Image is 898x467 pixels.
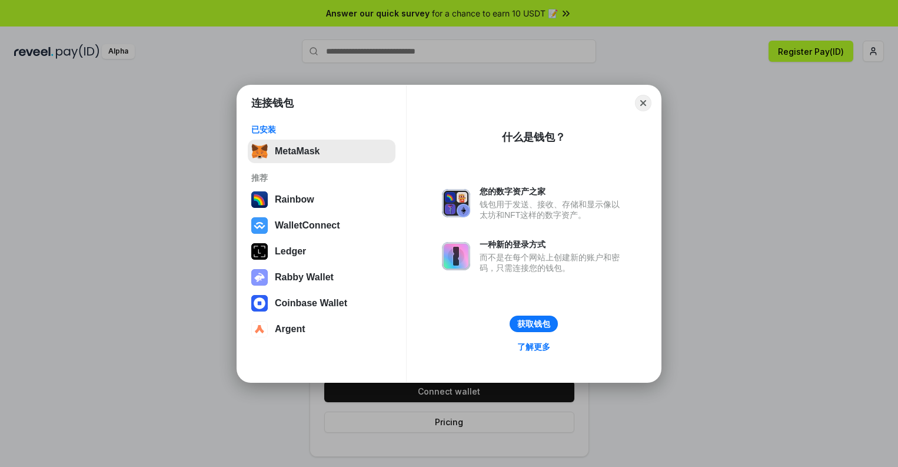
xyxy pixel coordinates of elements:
div: Rainbow [275,194,314,205]
button: Argent [248,317,395,341]
div: 一种新的登录方式 [480,239,626,250]
div: Argent [275,324,305,334]
img: svg+xml,%3Csvg%20width%3D%2228%22%20height%3D%2228%22%20viewBox%3D%220%200%2028%2028%22%20fill%3D... [251,295,268,312]
img: svg+xml,%3Csvg%20width%3D%2228%22%20height%3D%2228%22%20viewBox%3D%220%200%2028%2028%22%20fill%3D... [251,217,268,234]
div: 推荐 [251,173,392,183]
a: 了解更多 [510,339,557,355]
img: svg+xml,%3Csvg%20fill%3D%22none%22%20height%3D%2233%22%20viewBox%3D%220%200%2035%2033%22%20width%... [251,143,268,160]
div: 已安装 [251,124,392,135]
div: Rabby Wallet [275,272,334,283]
img: svg+xml,%3Csvg%20width%3D%2228%22%20height%3D%2228%22%20viewBox%3D%220%200%2028%2028%22%20fill%3D... [251,321,268,337]
button: Rabby Wallet [248,266,395,289]
button: WalletConnect [248,214,395,237]
div: 而不是在每个网站上创建新的账户和密码，只需连接您的钱包。 [480,252,626,273]
img: svg+xml,%3Csvg%20xmlns%3D%22http%3A%2F%2Fwww.w3.org%2F2000%2Fsvg%22%20fill%3D%22none%22%20viewBox... [442,189,470,217]
div: 什么是钱包？ [502,130,566,144]
div: 获取钱包 [517,319,550,329]
button: MetaMask [248,140,395,163]
img: svg+xml,%3Csvg%20xmlns%3D%22http%3A%2F%2Fwww.w3.org%2F2000%2Fsvg%22%20width%3D%2228%22%20height%3... [251,243,268,260]
div: Coinbase Wallet [275,298,347,309]
div: 了解更多 [517,342,550,352]
button: 获取钱包 [510,316,558,332]
div: WalletConnect [275,220,340,231]
div: 您的数字资产之家 [480,186,626,197]
button: Close [635,95,651,111]
button: Rainbow [248,188,395,211]
button: Coinbase Wallet [248,292,395,315]
h1: 连接钱包 [251,96,294,110]
div: Ledger [275,246,306,257]
img: svg+xml,%3Csvg%20width%3D%22120%22%20height%3D%22120%22%20viewBox%3D%220%200%20120%20120%22%20fil... [251,191,268,208]
div: MetaMask [275,146,320,157]
img: svg+xml,%3Csvg%20xmlns%3D%22http%3A%2F%2Fwww.w3.org%2F2000%2Fsvg%22%20fill%3D%22none%22%20viewBox... [251,269,268,286]
img: svg+xml,%3Csvg%20xmlns%3D%22http%3A%2F%2Fwww.w3.org%2F2000%2Fsvg%22%20fill%3D%22none%22%20viewBox... [442,242,470,270]
div: 钱包用于发送、接收、存储和显示像以太坊和NFT这样的数字资产。 [480,199,626,220]
button: Ledger [248,240,395,263]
